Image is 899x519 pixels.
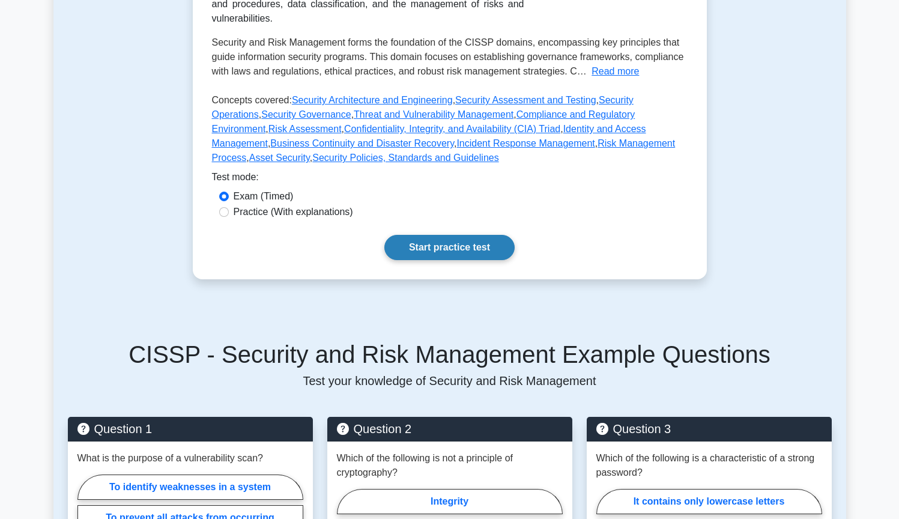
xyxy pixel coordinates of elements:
[68,374,832,388] p: Test your knowledge of Security and Risk Management
[234,205,353,219] label: Practice (With explanations)
[596,422,822,436] h5: Question 3
[212,37,684,76] span: Security and Risk Management forms the foundation of the CISSP domains, encompassing key principl...
[337,489,563,514] label: Integrity
[212,138,676,163] a: Risk Management Process
[292,95,453,105] a: Security Architecture and Engineering
[268,124,342,134] a: Risk Assessment
[270,138,454,148] a: Business Continuity and Disaster Recovery
[337,451,563,480] p: Which of the following is not a principle of cryptography?
[77,475,303,500] label: To identify weaknesses in a system
[261,109,351,120] a: Security Governance
[592,64,639,79] button: Read more
[212,93,688,170] p: Concepts covered: , , , , , , , , , , , , ,
[77,422,303,436] h5: Question 1
[456,138,595,148] a: Incident Response Management
[234,189,294,204] label: Exam (Timed)
[455,95,596,105] a: Security Assessment and Testing
[596,489,822,514] label: It contains only lowercase letters
[354,109,513,120] a: Threat and Vulnerability Management
[384,235,515,260] a: Start practice test
[337,422,563,436] h5: Question 2
[68,340,832,369] h5: CISSP - Security and Risk Management Example Questions
[596,451,822,480] p: Which of the following is a characteristic of a strong password?
[249,153,310,163] a: Asset Security
[344,124,560,134] a: Confidentiality, Integrity, and Availability (CIA) Triad
[312,153,498,163] a: Security Policies, Standards and Guidelines
[212,170,688,189] div: Test mode:
[77,451,264,466] p: What is the purpose of a vulnerability scan?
